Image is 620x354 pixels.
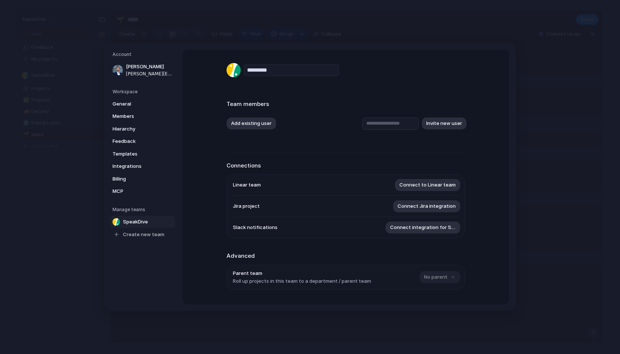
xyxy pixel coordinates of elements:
[113,150,160,158] span: Templates
[395,179,460,191] button: Connect to Linear team
[390,224,456,231] span: Connect integration for Slack
[126,63,174,71] span: [PERSON_NAME]
[113,113,160,120] span: Members
[110,160,175,172] a: Integrations
[386,222,460,234] button: Connect integration for Slack
[110,216,175,228] a: SpeakDive
[399,181,456,189] span: Connect to Linear team
[110,123,175,135] a: Hierarchy
[113,206,175,213] h5: Manage teams
[126,71,174,77] span: [PERSON_NAME][EMAIL_ADDRESS][DOMAIN_NAME]
[113,51,175,58] h5: Account
[113,100,160,108] span: General
[227,118,276,129] button: Add existing user
[113,125,160,133] span: Hierarchy
[233,270,371,277] span: Parent team
[110,185,175,197] a: MCP
[113,163,160,170] span: Integrations
[233,278,371,285] span: Roll up projects in this team to a department / parent team
[393,200,459,212] a: Connect Jira integration
[227,100,465,109] h2: Team members
[227,162,465,170] h2: Connections
[422,118,466,129] button: Invite new user
[110,135,175,147] a: Feedback
[110,173,175,185] a: Billing
[123,231,164,238] span: Create new team
[227,303,465,312] h2: Danger zone
[110,229,175,241] a: Create new team
[110,61,175,79] a: [PERSON_NAME][PERSON_NAME][EMAIL_ADDRESS][DOMAIN_NAME]
[113,138,160,145] span: Feedback
[393,200,460,212] button: Connect Jira integration
[233,224,278,231] span: Slack notifications
[110,110,175,122] a: Members
[233,181,261,189] span: Linear team
[227,252,465,260] h2: Advanced
[398,203,456,210] span: Connect Jira integration
[123,218,148,226] span: SpeakDive
[233,203,260,210] span: Jira project
[113,188,160,195] span: MCP
[110,98,175,110] a: General
[113,88,175,95] h5: Workspace
[395,179,459,191] a: Connect to Linear team
[110,148,175,160] a: Templates
[113,175,160,183] span: Billing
